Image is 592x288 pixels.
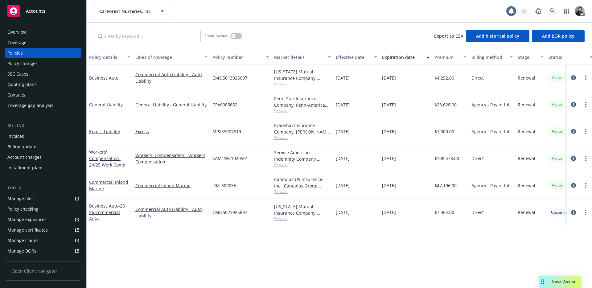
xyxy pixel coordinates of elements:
a: Policy checking [5,204,81,214]
a: circleInformation [570,182,577,189]
span: Direct [471,155,484,162]
span: Active [551,183,563,188]
a: Search [546,5,559,17]
span: FIM-300055 [212,182,236,189]
img: photo [575,6,585,16]
a: circleInformation [570,209,577,216]
a: Contacts [5,90,81,100]
button: Policy number [210,50,272,64]
span: $7,364.00 [434,209,454,216]
button: Policy details [87,50,133,64]
a: Installment plans [5,163,81,173]
span: Show all [274,216,331,221]
span: Export to CSV [434,33,463,39]
span: [DATE] [382,75,396,81]
div: Policy checking [7,204,39,214]
a: more [582,182,590,189]
span: Direct [471,209,484,216]
a: Manage files [5,194,81,204]
div: SSC Cases [7,69,28,79]
div: Evanston Insurance Company, [PERSON_NAME] Insurance, Amwins [274,122,331,135]
span: [DATE] [336,182,350,189]
a: Manage exposures [5,215,81,224]
span: Show all [274,108,331,113]
span: Active [551,75,563,80]
span: Show all [274,81,331,87]
a: Business Auto [89,75,118,81]
div: Tools [5,185,81,191]
span: Add historical policy [476,33,519,39]
div: Billing method [471,54,506,60]
a: Overview [5,27,81,37]
span: $7,000.00 [434,128,454,135]
span: [DATE] [382,155,396,162]
button: Expiration date [380,50,432,64]
span: Active [551,102,563,107]
div: Manage exposures [7,215,47,224]
span: Open Client Navigator [5,261,81,281]
div: Coverage gap analysis [7,101,53,110]
div: Market details [274,54,324,60]
a: Commercial Inland Marine [135,182,208,189]
span: Agency - Pay in full [471,128,511,135]
div: [US_STATE] Mutual Insurance Company, [US_STATE] Mutual Insurance [274,203,331,216]
a: Manage BORs [5,246,81,256]
span: Upcoming [551,210,569,215]
span: Renewal [518,155,535,162]
div: Manage claims [7,236,39,245]
div: Manage BORs [7,246,36,256]
a: circleInformation [570,101,577,108]
a: Manage certificates [5,225,81,235]
a: Policies [5,48,81,58]
a: Billing updates [5,142,81,152]
div: Overview [7,27,27,37]
a: Report a Bug [532,5,545,17]
div: Billing [5,123,81,129]
span: Add BOR policy [542,33,574,39]
div: Stage [518,54,537,60]
a: General Liability - General Liability [135,101,208,108]
a: Workers' Compensation [89,149,125,168]
div: Canopius US Insurance, Inc., Canopius Group Limited, Amwins [274,176,331,189]
a: SSC Cases [5,69,81,79]
span: $23,628.00 [434,101,457,108]
a: Invoices [5,131,81,141]
button: Add historical policy [466,30,529,42]
a: Commercial Auto Liability - Auto Liability [135,71,208,84]
div: Status [549,54,586,60]
a: more [582,101,590,108]
span: Active [551,156,563,161]
a: Start snowing [518,5,530,17]
button: Export to CSV [434,30,463,42]
button: Market details [272,50,333,64]
span: Nova Assist [552,279,576,284]
a: Coverage gap analysis [5,101,81,110]
div: Invoices [7,131,24,141]
input: Filter by keyword... [94,30,201,42]
a: Commercial Inland Marine [89,179,128,191]
span: Show inactive [204,33,228,39]
div: Penn-Star Insurance Company, Penn-America Group, Amwins [274,95,331,108]
a: Quoting plans [5,80,81,89]
button: Lines of coverage [133,50,210,64]
span: Agency - Pay in full [471,101,511,108]
button: Add BOR policy [532,30,585,42]
a: more [582,74,590,81]
div: Premium [434,54,460,60]
span: Accounts [26,9,45,14]
span: Direct [471,75,484,81]
span: [DATE] [336,155,350,162]
button: Nova Assist [539,276,581,288]
a: Manage claims [5,236,81,245]
span: CMO5023925697 [212,209,247,216]
a: more [582,209,590,216]
a: Accounts [5,2,81,20]
span: Renewal [518,128,535,135]
span: Renewal [518,75,535,81]
span: Renewal [518,209,535,216]
span: Agency - Pay in full [471,182,511,189]
button: Effective date [333,50,380,64]
a: Commercial Auto Liability - Auto Liability [135,206,208,219]
a: Excess [135,128,208,135]
div: Effective date [336,54,370,60]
